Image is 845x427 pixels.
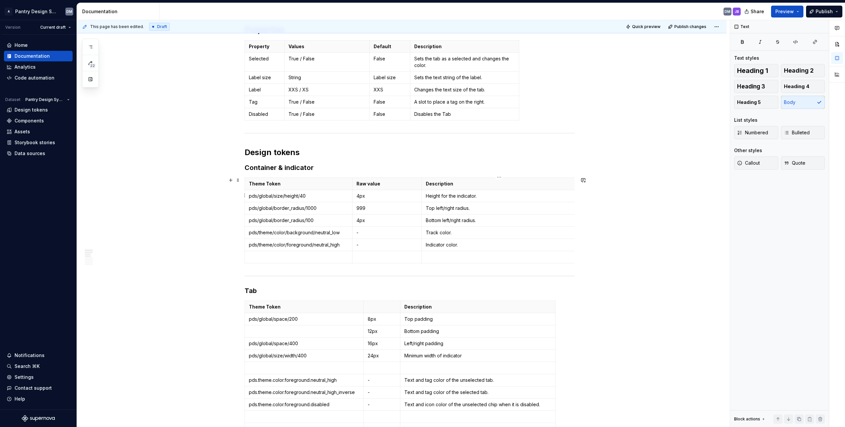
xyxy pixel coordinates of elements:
[404,340,551,347] p: Left/right padding
[784,129,810,136] span: Bulleted
[249,43,280,50] p: Property
[66,9,72,14] div: DM
[249,389,359,396] p: pds.theme.color.foreground.neutral_high_inverse
[4,148,73,159] a: Data sources
[414,111,515,117] p: Disables the Tab
[374,111,406,117] p: False
[4,51,73,61] a: Documentation
[368,340,396,347] p: 16px
[374,43,406,50] p: Default
[4,394,73,404] button: Help
[356,181,418,187] p: Raw value
[4,137,73,148] a: Storybook stories
[90,24,144,29] span: This page has been edited.
[374,74,406,81] p: Label size
[89,63,96,68] span: 22
[15,75,54,81] div: Code automation
[737,83,765,90] span: Heading 3
[356,205,418,212] p: 999
[784,83,809,90] span: Heading 4
[426,181,573,187] p: Description
[725,9,730,14] div: DM
[15,352,45,359] div: Notifications
[5,8,13,16] div: A
[734,156,778,170] button: Callout
[5,25,20,30] div: Version
[249,304,359,310] p: Theme Token
[4,383,73,393] button: Contact support
[288,86,365,93] p: XXS / XS
[249,242,348,248] p: pds/theme/color/foreground/neutral_high
[249,74,280,81] p: Label size
[368,377,396,383] p: -
[356,193,418,199] p: 4px
[4,372,73,382] a: Settings
[666,22,709,31] button: Publish changes
[735,9,739,14] div: JB
[368,401,396,408] p: -
[15,128,30,135] div: Assets
[249,99,280,105] p: Tag
[404,377,551,383] p: Text and tag color of the unselected tab.
[249,217,348,224] p: pds/global/border_radius/100
[781,80,825,93] button: Heading 4
[816,8,833,15] span: Publish
[734,80,778,93] button: Heading 3
[249,181,348,187] p: Theme Token
[775,8,794,15] span: Preview
[404,389,551,396] p: Text and tag color of the selected tab.
[249,111,280,117] p: Disabled
[22,415,55,422] a: Supernova Logo
[414,55,515,69] p: Sets the tab as a selected and changes the color.
[426,229,573,236] p: Track color.
[249,193,348,199] p: pds/global/size/height/40
[249,401,359,408] p: pds.theme.color.foreground.disabled
[15,363,40,370] div: Search ⌘K
[741,6,768,17] button: Share
[734,126,778,139] button: Numbered
[4,126,73,137] a: Assets
[15,139,55,146] div: Storybook stories
[374,55,406,62] p: False
[15,396,25,402] div: Help
[404,401,551,408] p: Text and icon color of the unselected chip when it is disabled.
[40,25,66,30] span: Current draft
[404,328,551,335] p: Bottom padding
[15,150,45,157] div: Data sources
[37,23,74,32] button: Current draft
[288,43,365,50] p: Values
[674,24,706,29] span: Publish changes
[288,55,365,62] p: True / False
[781,156,825,170] button: Quote
[15,8,57,15] div: Pantry Design System
[15,107,48,113] div: Design tokens
[368,316,396,322] p: 8px
[15,385,52,391] div: Contact support
[404,316,551,322] p: Top padding
[781,126,825,139] button: Bulleted
[249,352,359,359] p: pds/global/size/width/400
[368,352,396,359] p: 24px
[737,67,768,74] span: Heading 1
[632,24,660,29] span: Quick preview
[784,160,805,166] span: Quote
[15,42,28,49] div: Home
[249,55,280,62] p: Selected
[368,328,396,335] p: 12px
[426,242,573,248] p: Indicator color.
[781,64,825,77] button: Heading 2
[25,97,64,102] span: Pantry Design System
[4,350,73,361] button: Notifications
[245,163,575,172] h3: Container & indicator
[15,64,36,70] div: Analytics
[15,117,44,124] div: Components
[356,242,418,248] p: -
[414,74,515,81] p: Sets the text string of the label.
[734,414,766,424] div: Block actions
[4,62,73,72] a: Analytics
[288,74,365,81] p: String
[404,304,551,310] p: Description
[15,53,50,59] div: Documentation
[4,115,73,126] a: Components
[737,160,760,166] span: Callout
